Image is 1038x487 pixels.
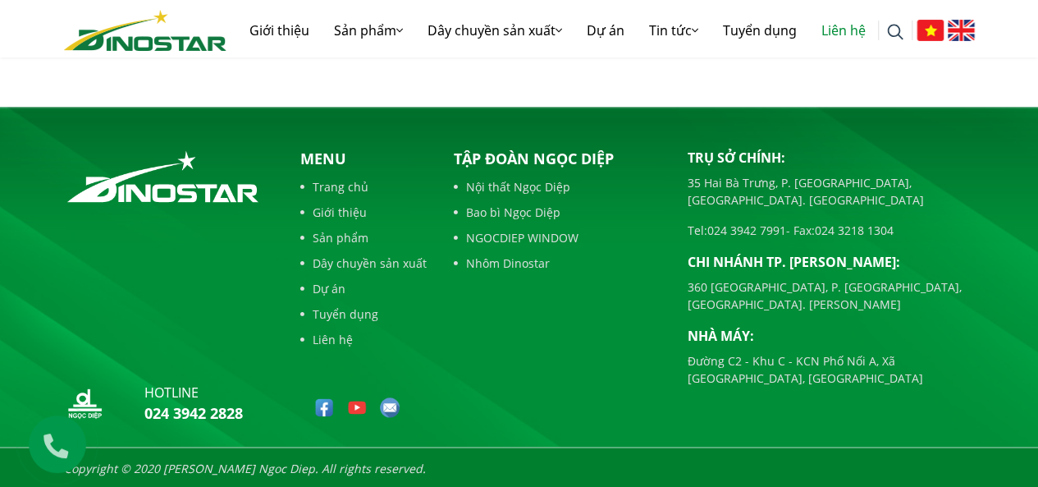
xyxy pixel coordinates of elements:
a: 024 3218 1304 [815,223,894,238]
i: Copyright © 2020 [PERSON_NAME] Ngoc Diep. All rights reserved. [64,461,426,476]
img: English [948,20,975,41]
p: Đường C2 - Khu C - KCN Phố Nối A, Xã [GEOGRAPHIC_DATA], [GEOGRAPHIC_DATA] [688,352,975,387]
a: 024 3942 7991 [707,223,786,238]
p: 360 [GEOGRAPHIC_DATA], P. [GEOGRAPHIC_DATA], [GEOGRAPHIC_DATA]. [PERSON_NAME] [688,278,975,313]
img: logo_nd_footer [64,383,105,424]
p: Menu [300,148,427,170]
img: Tiếng Việt [917,20,944,41]
a: Dự án [300,280,427,297]
a: Tin tức [637,4,711,57]
a: Tuyển dụng [711,4,809,57]
p: Chi nhánh TP. [PERSON_NAME]: [688,252,975,272]
img: search [887,24,903,40]
a: Liên hệ [300,331,427,348]
a: Liên hệ [809,4,878,57]
a: Tuyển dụng [300,306,427,323]
a: Nhôm Dinostar [454,255,663,272]
a: Sản phẩm [322,4,415,57]
a: Trang chủ [300,178,427,195]
p: Tel: - Fax: [688,222,975,239]
p: hotline [144,383,243,402]
p: 35 Hai Bà Trưng, P. [GEOGRAPHIC_DATA], [GEOGRAPHIC_DATA]. [GEOGRAPHIC_DATA] [688,174,975,209]
a: 024 3942 2828 [144,403,243,423]
a: Giới thiệu [237,4,322,57]
a: Dây chuyền sản xuất [415,4,574,57]
p: Trụ sở chính: [688,148,975,168]
a: Giới thiệu [300,204,427,221]
p: Nhà máy: [688,326,975,346]
img: logo_footer [64,148,262,205]
a: NGOCDIEP WINDOW [454,229,663,246]
a: Dự án [574,4,637,57]
img: logo [64,10,226,51]
p: Tập đoàn Ngọc Diệp [454,148,663,170]
a: Bao bì Ngọc Diệp [454,204,663,221]
a: Dây chuyền sản xuất [300,255,427,272]
a: Sản phẩm [300,229,427,246]
a: Nội thất Ngọc Diệp [454,178,663,195]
